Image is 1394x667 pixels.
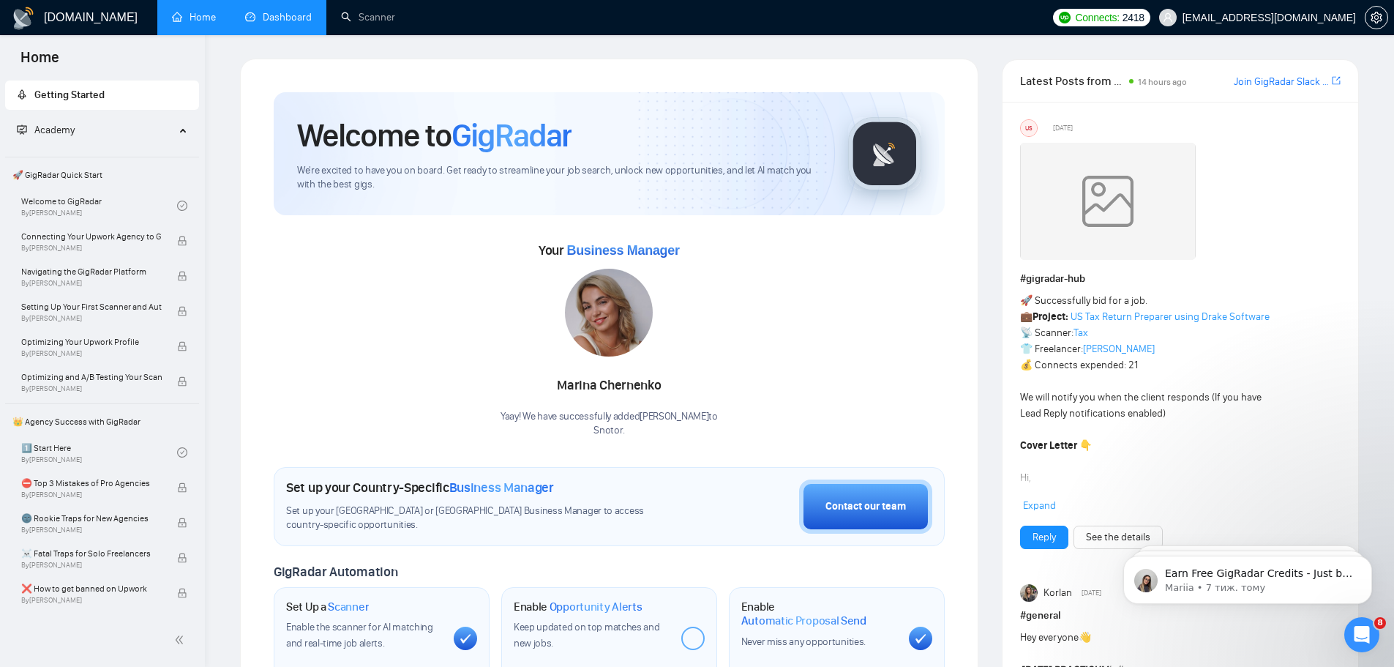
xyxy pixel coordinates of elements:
button: setting [1365,6,1388,29]
span: lock [177,482,187,493]
a: See the details [1086,529,1150,545]
strong: Cover Letter 👇 [1020,439,1092,452]
span: 👋 [1079,631,1091,644]
span: By [PERSON_NAME] [21,491,162,499]
span: By [PERSON_NAME] [21,561,162,570]
span: Setting Up Your First Scanner and Auto-Bidder [21,299,162,314]
span: Set up your [GEOGRAPHIC_DATA] or [GEOGRAPHIC_DATA] Business Manager to access country-specific op... [286,504,674,532]
span: Home [9,47,71,78]
h1: # general [1020,608,1341,624]
span: Academy [34,124,75,136]
span: Connects: [1075,10,1119,26]
a: homeHome [172,11,216,23]
span: check-circle [177,447,187,458]
span: Latest Posts from the GigRadar Community [1020,72,1125,90]
a: [PERSON_NAME] [1083,343,1155,355]
button: See the details [1073,526,1163,549]
span: [DATE] [1082,586,1101,600]
img: Korlan [1020,584,1038,602]
span: 8 [1374,617,1386,629]
span: 🌚 Rookie Traps for New Agencies [21,511,162,526]
div: Contact our team [825,499,906,515]
h1: # gigradar-hub [1020,271,1341,287]
span: GigRadar Automation [274,564,397,580]
div: US [1021,120,1037,136]
div: Yaay! We have successfully added [PERSON_NAME] to [501,410,718,438]
a: setting [1365,12,1388,23]
span: Your [539,242,680,258]
img: 1686180516333-102.jpg [565,269,653,357]
iframe: Intercom live chat [1344,617,1379,652]
span: user [1163,12,1173,23]
img: upwork-logo.png [1059,12,1071,23]
span: Optimizing Your Upwork Profile [21,335,162,349]
span: 🚀 GigRadar Quick Start [7,160,198,190]
img: gigradar-logo.png [848,117,921,190]
span: Academy [17,124,75,136]
span: lock [177,341,187,351]
div: Marina Chernenko [501,373,718,398]
a: dashboardDashboard [245,11,312,23]
span: By [PERSON_NAME] [21,526,162,534]
a: 1️⃣ Start HereBy[PERSON_NAME] [21,436,177,469]
span: lock [177,518,187,528]
span: Business Manager [566,243,679,258]
a: Reply [1033,529,1056,545]
span: Automatic Proposal Send [741,614,866,628]
span: export [1332,75,1341,86]
span: Enable the scanner for AI matching and real-time job alerts. [286,621,433,649]
span: Business Manager [449,480,554,496]
a: searchScanner [341,11,395,23]
span: ❌ How to get banned on Upwork [21,581,162,596]
span: lock [177,376,187,387]
strong: Project: [1033,310,1068,323]
li: Getting Started [5,81,199,110]
h1: Set Up a [286,600,369,614]
button: Reply [1020,526,1068,549]
a: Tax [1073,327,1088,339]
iframe: Intercom notifications повідомлення [1101,525,1394,627]
h1: Enable [514,600,642,614]
span: We're excited to have you on board. Get ready to streamline your job search, unlock new opportuni... [297,164,825,192]
span: lock [177,306,187,316]
a: export [1332,74,1341,88]
span: double-left [174,633,189,647]
span: ⛔ Top 3 Mistakes of Pro Agencies [21,476,162,491]
span: Expand [1023,499,1056,512]
span: lock [177,553,187,563]
span: GigRadar [451,116,572,155]
button: Contact our team [799,480,932,534]
span: By [PERSON_NAME] [21,314,162,323]
img: logo [12,7,35,30]
span: Korlan [1043,585,1072,601]
a: US Tax Return Preparer using Drake Software [1071,310,1270,323]
span: lock [177,588,187,598]
span: Opportunity Alerts [550,600,642,614]
span: By [PERSON_NAME] [21,349,162,358]
span: 14 hours ago [1138,77,1187,87]
a: Join GigRadar Slack Community [1234,74,1329,90]
span: setting [1365,12,1387,23]
span: check-circle [177,201,187,211]
span: By [PERSON_NAME] [21,244,162,253]
span: Getting Started [34,89,105,101]
span: Navigating the GigRadar Platform [21,264,162,279]
span: 2418 [1123,10,1144,26]
span: ☠️ Fatal Traps for Solo Freelancers [21,546,162,561]
span: lock [177,271,187,281]
span: By [PERSON_NAME] [21,384,162,393]
span: Connecting Your Upwork Agency to GigRadar [21,229,162,244]
span: Keep updated on top matches and new jobs. [514,621,660,649]
span: By [PERSON_NAME] [21,279,162,288]
p: Snotor . [501,424,718,438]
span: Never miss any opportunities. [741,636,866,648]
h1: Enable [741,600,897,628]
span: By [PERSON_NAME] [21,596,162,605]
span: lock [177,236,187,246]
span: 👑 Agency Success with GigRadar [7,407,198,436]
span: rocket [17,89,27,100]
